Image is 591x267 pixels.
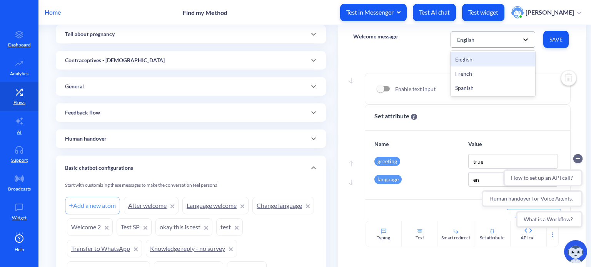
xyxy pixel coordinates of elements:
p: Dashboard [8,41,31,48]
button: How to set up an API call? [24,20,104,37]
span: Test in Messenger [346,8,401,17]
a: Language welcome [182,197,249,214]
p: Name [374,140,464,148]
div: Tell about pregnancy [56,25,326,43]
div: Feedback flow [56,103,326,122]
p: Value [468,140,558,148]
div: Contraceptives - [DEMOGRAPHIC_DATA] [56,51,326,70]
p: Broadcasts [8,186,31,192]
button: Test AI chat [413,4,456,21]
p: Tell about pregnancy [65,30,115,38]
button: Collapse conversation starters [94,5,104,14]
p: Find my Method [183,9,227,16]
a: okay this is test [155,218,212,236]
div: Text [416,234,424,241]
p: Enable text input [395,85,436,93]
button: What is a Workflow? [37,61,104,78]
div: Start with customizing these messages to make the conversation feel personal [65,182,317,195]
input: none [468,172,558,187]
p: General [65,83,84,91]
div: General [56,77,326,96]
div: language [374,175,402,184]
div: Add a new atom [65,197,120,214]
p: Welcome message [353,33,397,40]
button: user photo[PERSON_NAME] [508,5,585,19]
p: Contraceptives - [DEMOGRAPHIC_DATA] [65,56,165,65]
a: Knowledge reply - no survey [146,240,237,257]
p: Flows [13,99,25,106]
p: [PERSON_NAME] [526,8,574,17]
button: Human handover for Voice Agents. [3,41,104,58]
div: Spanish [451,81,535,95]
p: AI [17,129,22,136]
p: Test widget [468,8,498,16]
p: Basic chatbot configurations [65,164,133,172]
input: none [468,154,558,169]
span: Save [549,36,563,43]
div: French [451,66,535,81]
span: Help [15,246,24,253]
div: Smart redirect [441,234,470,241]
div: English [457,35,474,43]
div: Set attribute [480,234,504,241]
div: Human handover [56,129,326,148]
p: Human handover [65,135,107,143]
div: Typing [377,234,390,241]
p: Home [45,8,61,17]
p: Feedback flow [65,109,100,117]
button: Save [543,31,569,48]
p: Analytics [10,70,28,77]
img: copilot-icon.svg [564,240,587,263]
button: Test in Messenger [340,4,407,21]
a: After welcome [124,197,179,214]
a: test [216,218,243,236]
div: Basic chatbot configurations [56,156,326,180]
p: Support [11,157,28,164]
a: Welcome 2 [67,218,113,236]
img: user photo [511,6,524,18]
p: Test AI chat [419,8,450,16]
a: Test SP [117,218,152,236]
div: greeting [374,157,400,166]
div: English [451,52,535,66]
p: Widget [12,214,27,221]
div: API call [521,234,536,241]
a: Transfer to WhatsApp [67,240,142,257]
img: delete [559,70,578,88]
span: Set attribute [374,111,417,121]
a: Change language [252,197,314,214]
button: Test widget [462,4,504,21]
